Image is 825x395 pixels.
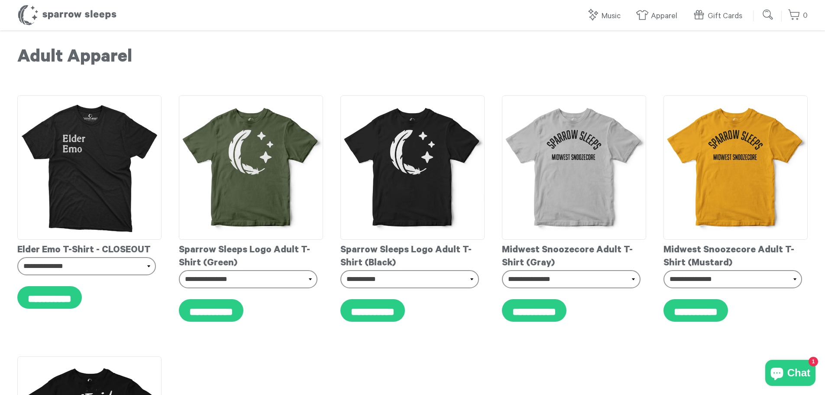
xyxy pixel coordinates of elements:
[17,240,162,257] div: Elder Emo T-Shirt - CLOSEOUT
[17,95,162,240] img: ElderEmoAdultT-Shirt_grande.jpg
[763,360,818,388] inbox-online-store-chat: Shopify online store chat
[179,95,323,240] img: SparrowSleeps-logotee-armygreen-mockup_grande.png
[663,240,808,270] div: Midwest Snoozecore Adult T-Shirt (Mustard)
[692,7,747,26] a: Gift Cards
[179,240,323,270] div: Sparrow Sleeps Logo Adult T-Shirt (Green)
[502,95,646,240] img: SparrowSleeps-midwestsnoozecore-athleticgray-mockup_grande.png
[788,7,808,25] a: 0
[636,7,682,26] a: Apparel
[586,7,625,26] a: Music
[17,48,808,69] h1: Adult Apparel
[760,6,777,23] input: Submit
[340,95,485,240] img: SparrowSleeps-logotee-black-mockup_grande.png
[502,240,646,270] div: Midwest Snoozecore Adult T-Shirt (Gray)
[17,4,117,26] h1: Sparrow Sleeps
[663,95,808,240] img: SparrowSleeps-midwestsnoozecore-mustard-mockup_grande.png
[340,240,485,270] div: Sparrow Sleeps Logo Adult T-Shirt (Black)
